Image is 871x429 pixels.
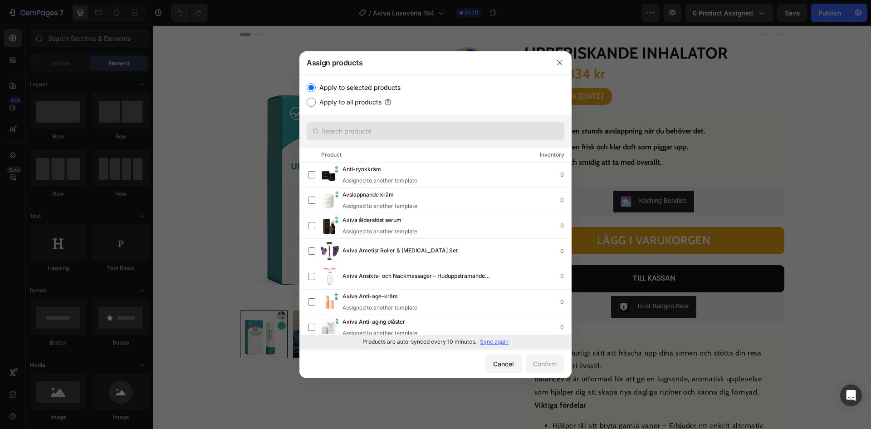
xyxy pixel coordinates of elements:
[540,150,564,159] div: Inventory
[486,171,533,180] div: Kaching Bundles
[414,39,453,58] div: 334 kr
[560,297,571,306] div: 0
[525,355,564,373] button: Confirm
[343,165,381,175] span: Anti-rynkkräm
[316,82,401,93] label: Apply to selected products
[560,221,571,230] div: 0
[458,271,543,292] button: Trust Badges Bear
[840,385,862,406] div: Open Intercom Messenger
[424,64,452,78] div: [DATE]
[321,293,339,311] img: product-img
[343,177,417,185] div: Assigned to another template
[560,170,571,179] div: 0
[371,240,631,267] button: TILL KASSAN
[560,247,571,256] div: 0
[321,191,339,209] img: product-img
[371,202,631,229] button: LÄGG I VARUKORGEN
[395,101,553,110] strong: Ger dig en stunds avslappning när du behöver det.
[321,166,339,184] img: product-img
[343,216,401,226] span: Axiva ålderslöst serum
[371,39,410,58] div: 669 kr
[343,317,405,327] span: Axiva Anti-aging plåster
[299,51,548,74] div: Assign products
[560,272,571,281] div: 0
[493,359,514,369] div: Cancel
[362,338,476,346] p: Products are auto-synced every 10 minutes.
[321,217,339,235] img: product-img
[395,133,509,141] strong: Liten och smidig att ta med överallt.
[382,323,609,371] p: Hitta ett naturligt sätt att fräscha upp dina sinnen och stötta din resa mot en rökfri livsstil. ...
[343,246,458,256] span: Axiva Ametist Roller & [MEDICAL_DATA] Set
[480,247,522,260] div: TILL KASSAN
[343,202,417,210] div: Assigned to another template
[533,359,557,369] div: Confirm
[343,227,417,236] div: Assigned to another template
[405,64,424,77] div: 50%
[299,75,572,349] div: />
[321,150,342,159] div: Product
[382,375,434,384] strong: Viktiga fördelar
[343,190,394,200] span: Avslappnande kräm
[484,276,536,286] div: Trust Badges Bear
[378,64,405,78] div: SPARA
[560,323,571,332] div: 0
[485,355,522,373] button: Cancel
[343,292,398,302] span: Axiva Anti-age-kräm
[444,207,558,224] div: LÄGG I VARUKORGEN
[395,117,535,126] strong: Sprider en frisk och klar doft som piggar upp.
[400,394,621,420] li: Hjälper till att bryta gamla vanor – Erbjuder ett enkelt alternativ som stöttar ditt steg bort fr...
[343,271,500,281] span: Axiva Ansikts- och Nackmassager – Huduppstramande Verktyg
[343,304,417,312] div: Assigned to another template
[460,165,541,187] button: Kaching Bundles
[371,19,631,36] h1: Uppfriskande inhalator
[321,318,339,336] img: product-img
[321,242,339,260] img: product-img
[316,97,382,108] label: Apply to all products
[465,276,476,287] img: CLDR_q6erfwCEAE=.png
[468,171,479,182] img: KachingBundles.png
[480,338,509,346] p: Sync again
[321,267,339,286] img: product-img
[343,329,420,337] div: Assigned to another template
[307,122,564,140] input: Search products
[560,196,571,205] div: 0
